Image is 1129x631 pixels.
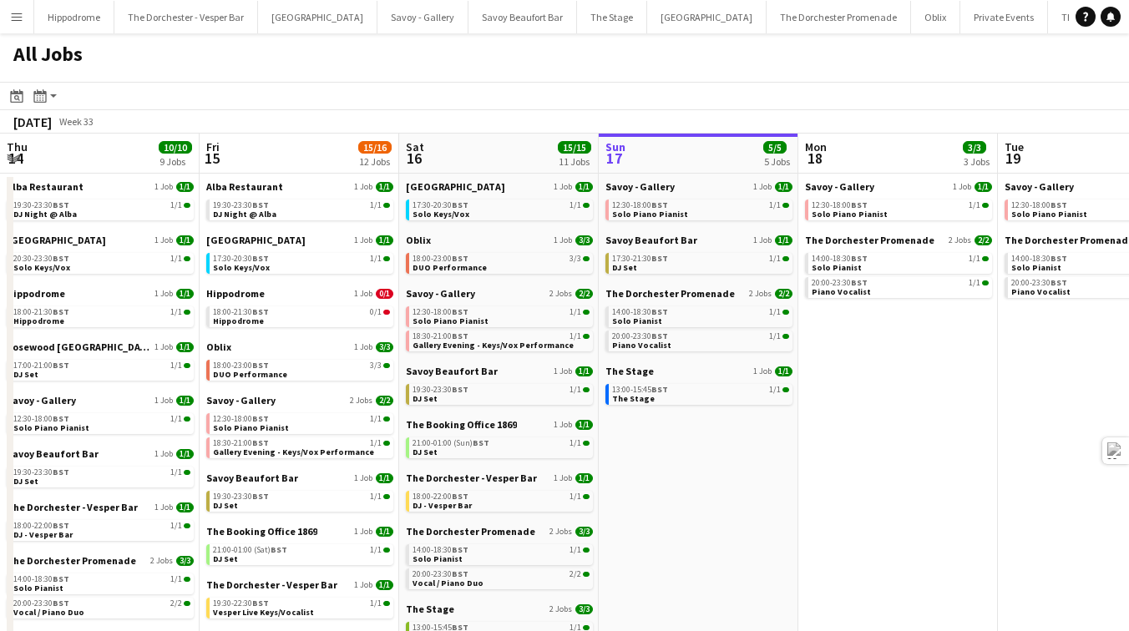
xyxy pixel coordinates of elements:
[13,199,190,219] a: 19:30-23:30BST1/1DJ Night @ Alba
[53,360,69,371] span: BST
[651,253,668,264] span: BST
[605,234,792,287] div: Savoy Beaufort Bar1 Job1/117:30-21:30BST1/1DJ Set
[53,306,69,317] span: BST
[213,253,390,272] a: 17:30-20:30BST1/1Solo Keys/Vox
[53,253,69,264] span: BST
[413,393,438,404] span: DJ Set
[354,182,372,192] span: 1 Job
[206,287,265,300] span: Hippodrome
[252,413,269,424] span: BST
[1011,262,1061,273] span: Solo Pianist
[413,315,489,326] span: Solo Piano Pianist
[213,315,264,326] span: Hippodrome
[406,472,537,484] span: The Dorchester - Vesper Bar
[370,255,382,263] span: 1/1
[213,447,374,457] span: Gallery Evening - Keys/Vox Performance
[53,199,69,210] span: BST
[554,420,572,430] span: 1 Job
[13,360,190,379] a: 17:00-21:00BST1/1DJ Set
[605,365,792,408] div: The Stage1 Job1/113:00-15:45BST1/1The Stage
[612,199,789,219] a: 12:30-18:00BST1/1Solo Piano Pianist
[383,203,390,208] span: 1/1
[583,256,590,261] span: 3/3
[383,416,390,422] span: 1/1
[577,1,647,33] button: The Stage
[7,287,194,341] div: Hippodrome1 Job1/118:00-21:30BST1/1Hippodrome
[406,365,498,377] span: Savoy Beaufort Bar
[605,180,792,234] div: Savoy - Gallery1 Job1/112:30-18:00BST1/1Solo Piano Pianist
[413,439,489,447] span: 21:00-01:00 (Sun)
[7,287,65,300] span: Hippodrome
[170,255,182,263] span: 1/1
[583,441,590,446] span: 1/1
[812,201,868,209] span: 12:30-18:00
[213,262,270,273] span: Solo Keys/Vox
[413,262,487,273] span: DUO Performance
[206,341,393,394] div: Oblix1 Job3/318:00-23:00BST3/3DUO Performance
[805,234,992,301] div: The Dorchester Promenade2 Jobs2/214:00-18:30BST1/1Solo Pianist20:00-23:30BST1/1Piano Vocalist
[406,418,593,472] div: The Booking Office 18691 Job1/121:00-01:00 (Sun)BST1/1DJ Set
[575,289,593,299] span: 2/2
[753,182,772,192] span: 1 Job
[1051,199,1067,210] span: BST
[960,1,1048,33] button: Private Events
[452,384,468,395] span: BST
[605,180,675,193] span: Savoy - Gallery
[413,255,468,263] span: 18:00-23:00
[612,306,789,326] a: 14:00-18:30BST1/1Solo Pianist
[176,289,194,299] span: 1/1
[775,182,792,192] span: 1/1
[7,341,194,394] div: Rosewood [GEOGRAPHIC_DATA]1 Job1/117:00-21:00BST1/1DJ Set
[805,180,992,193] a: Savoy - Gallery1 Job1/1
[805,180,992,234] div: Savoy - Gallery1 Job1/112:30-18:00BST1/1Solo Piano Pianist
[7,180,194,193] a: Alba Restaurant1 Job1/1
[583,203,590,208] span: 1/1
[213,437,390,457] a: 18:30-21:00BST1/1Gallery Evening - Keys/Vox Performance
[605,287,735,300] span: The Dorchester Promenade
[413,340,574,351] span: Gallery Evening - Keys/Vox Performance
[570,308,581,316] span: 1/1
[370,415,382,423] span: 1/1
[969,201,980,209] span: 1/1
[651,199,668,210] span: BST
[782,334,789,339] span: 1/1
[370,361,382,370] span: 3/3
[612,201,668,209] span: 12:30-18:00
[154,182,173,192] span: 1 Job
[1011,279,1067,287] span: 20:00-23:30
[651,384,668,395] span: BST
[1011,209,1087,220] span: Solo Piano Pianist
[376,342,393,352] span: 3/3
[213,209,276,220] span: DJ Night @ Alba
[206,287,393,300] a: Hippodrome1 Job0/1
[252,306,269,317] span: BST
[406,234,593,246] a: Oblix1 Job3/3
[769,332,781,341] span: 1/1
[612,262,637,273] span: DJ Set
[383,363,390,368] span: 3/3
[376,235,393,245] span: 1/1
[184,203,190,208] span: 1/1
[7,287,194,300] a: Hippodrome1 Job1/1
[605,234,792,246] a: Savoy Beaufort Bar1 Job1/1
[7,394,194,447] div: Savoy - Gallery1 Job1/112:30-18:00BST1/1Solo Piano Pianist
[170,361,182,370] span: 1/1
[13,415,69,423] span: 12:30-18:00
[154,396,173,406] span: 1 Job
[213,308,269,316] span: 18:00-21:30
[452,331,468,341] span: BST
[206,341,231,353] span: Oblix
[406,287,593,365] div: Savoy - Gallery2 Jobs2/212:30-18:00BST1/1Solo Piano Pianist18:30-21:00BST1/1Gallery Evening - Key...
[812,253,989,272] a: 14:00-18:30BST1/1Solo Pianist
[176,449,194,459] span: 1/1
[406,472,593,525] div: The Dorchester - Vesper Bar1 Job1/118:00-22:00BST1/1DJ - Vesper Bar
[170,201,182,209] span: 1/1
[1005,180,1074,193] span: Savoy - Gallery
[452,253,468,264] span: BST
[7,447,194,460] a: Savoy Beaufort Bar1 Job1/1
[206,394,393,406] a: Savoy - Gallery2 Jobs2/2
[13,308,69,316] span: 18:00-21:30
[570,386,581,394] span: 1/1
[206,341,393,353] a: Oblix1 Job3/3
[34,1,114,33] button: Hippodrome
